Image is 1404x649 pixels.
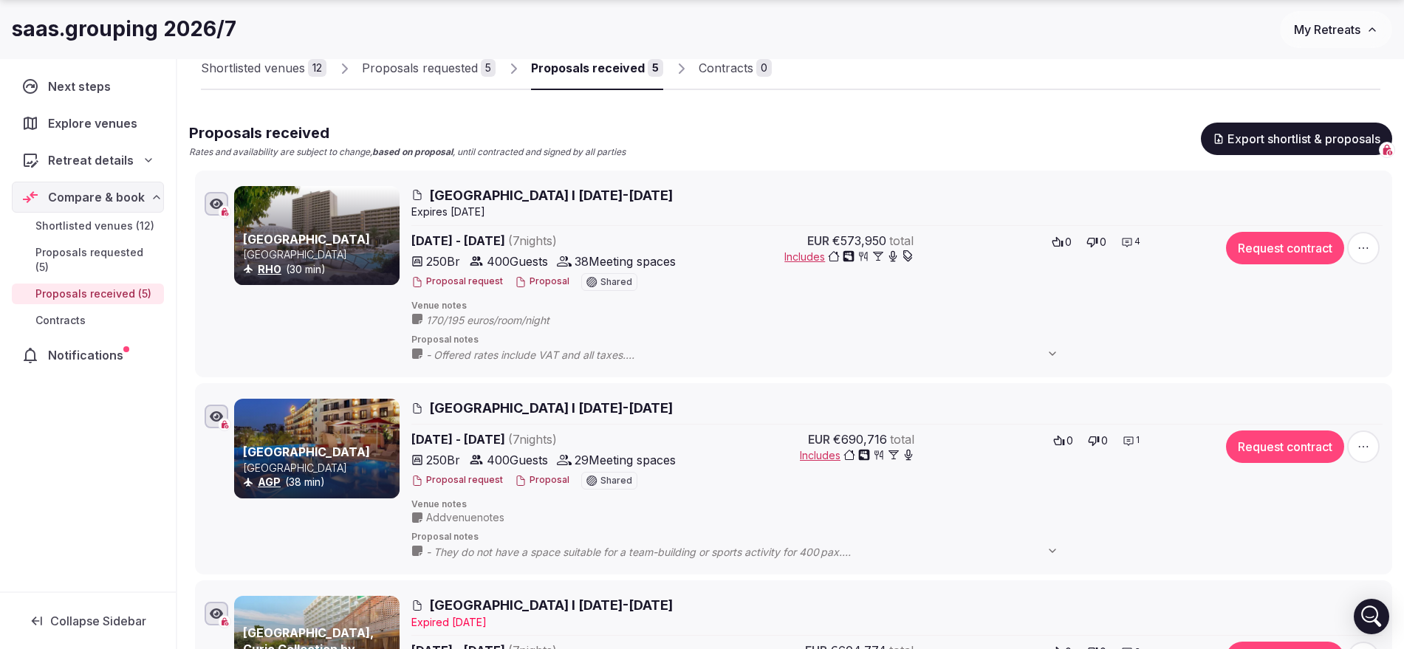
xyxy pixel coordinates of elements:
[411,334,1383,346] span: Proposal notes
[426,348,1073,363] span: - Offered rates include VAT and all taxes. - Meeting and breakout rooms: During set up and disman...
[808,430,830,448] span: EUR
[411,205,1383,219] div: Expire s [DATE]
[48,78,117,95] span: Next steps
[12,310,164,331] a: Contracts
[411,232,676,250] span: [DATE] - [DATE]
[487,253,548,270] span: 400 Guests
[243,475,397,490] div: (38 min)
[411,615,1383,630] div: Expire d [DATE]
[50,614,146,628] span: Collapse Sidebar
[35,245,158,275] span: Proposals requested (5)
[426,313,579,328] span: 170/195 euros/room/night
[48,151,134,169] span: Retreat details
[243,461,397,475] p: [GEOGRAPHIC_DATA]
[833,430,887,448] span: €690,716
[258,262,281,277] button: RHO
[832,232,886,250] span: €573,950
[362,59,478,77] div: Proposals requested
[258,475,281,490] button: AGP
[189,146,626,159] p: Rates and availability are subject to change, , until contracted and signed by all parties
[1049,430,1078,451] button: 0
[756,59,772,77] div: 0
[12,284,164,304] a: Proposals received (5)
[1101,433,1108,448] span: 0
[362,47,496,90] a: Proposals requested5
[575,253,676,270] span: 38 Meeting spaces
[48,188,145,206] span: Compare & book
[515,474,569,487] button: Proposal
[648,59,663,77] div: 5
[12,605,164,637] button: Collapse Sidebar
[515,275,569,288] button: Proposal
[308,59,326,77] div: 12
[1065,235,1072,250] span: 0
[411,474,503,487] button: Proposal request
[890,430,914,448] span: total
[35,219,154,233] span: Shortlisted venues (12)
[1082,232,1111,253] button: 0
[12,71,164,102] a: Next steps
[784,250,914,264] button: Includes
[426,253,460,270] span: 250 Br
[1083,430,1112,451] button: 0
[889,232,914,250] span: total
[201,47,326,90] a: Shortlisted venues12
[35,286,151,301] span: Proposals received (5)
[1136,434,1140,447] span: 1
[243,232,370,247] a: [GEOGRAPHIC_DATA]
[426,545,1073,560] span: - They do not have a space suitable for a team-building or sports activity for 400 pax. - Accordi...
[429,596,673,614] span: [GEOGRAPHIC_DATA] I [DATE]-[DATE]
[426,451,460,469] span: 250 Br
[1294,22,1360,37] span: My Retreats
[411,430,676,448] span: [DATE] - [DATE]
[429,399,673,417] span: [GEOGRAPHIC_DATA] I [DATE]-[DATE]
[807,232,829,250] span: EUR
[411,498,1383,511] span: Venue notes
[1354,599,1389,634] div: Open Intercom Messenger
[699,47,772,90] a: Contracts0
[508,432,557,447] span: ( 7 night s )
[1066,433,1073,448] span: 0
[1226,430,1344,463] button: Request contract
[48,346,129,364] span: Notifications
[1100,235,1106,250] span: 0
[243,262,397,277] div: (30 min)
[531,59,645,77] div: Proposals received
[531,47,663,90] a: Proposals received5
[1226,232,1344,264] button: Request contract
[258,263,281,275] a: RHO
[699,59,753,77] div: Contracts
[411,300,1383,312] span: Venue notes
[201,59,305,77] div: Shortlisted venues
[508,233,557,248] span: ( 7 night s )
[600,476,632,485] span: Shared
[12,340,164,371] a: Notifications
[12,242,164,278] a: Proposals requested (5)
[12,216,164,236] a: Shortlisted venues (12)
[48,114,143,132] span: Explore venues
[243,444,370,459] a: [GEOGRAPHIC_DATA]
[487,451,548,469] span: 400 Guests
[12,15,236,44] h1: saas.grouping 2026/7
[35,313,86,328] span: Contracts
[1201,123,1392,155] button: Export shortlist & proposals
[429,186,673,205] span: [GEOGRAPHIC_DATA] I [DATE]-[DATE]
[575,451,676,469] span: 29 Meeting spaces
[12,108,164,139] a: Explore venues
[258,475,281,488] a: AGP
[189,123,626,143] h2: Proposals received
[411,531,1383,543] span: Proposal notes
[1134,236,1140,248] span: 4
[243,247,397,262] p: [GEOGRAPHIC_DATA]
[411,275,503,288] button: Proposal request
[481,59,496,77] div: 5
[426,510,504,525] span: Add venue notes
[372,146,453,157] strong: based on proposal
[1280,11,1392,48] button: My Retreats
[800,448,914,463] button: Includes
[600,278,632,286] span: Shared
[1047,232,1076,253] button: 0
